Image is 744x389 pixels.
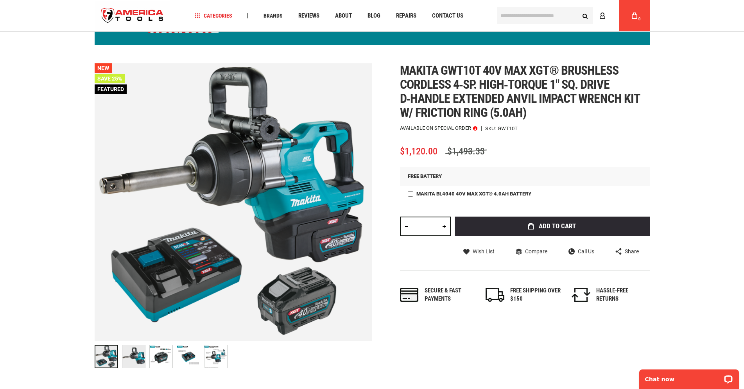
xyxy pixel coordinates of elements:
a: Wish List [463,248,495,255]
span: Makita gwt10t 40v max xgt® brushless cordless 4‑sp. high‑torque 1" sq. drive d‑handle extended an... [400,63,640,120]
img: Makita GWT10T 40V max XGT® Brushless Cordless 4‑Sp. High‑Torque 1" Sq. Drive D‑Handle Extended An... [150,345,172,368]
div: Makita GWT10T 40V max XGT® Brushless Cordless 4‑Sp. High‑Torque 1" Sq. Drive D‑Handle Extended An... [95,341,122,372]
span: Brands [264,13,283,18]
div: Secure & fast payments [425,287,475,303]
a: Call Us [568,248,594,255]
span: Repairs [396,13,416,19]
p: Available on Special Order [400,125,477,131]
div: GWT10T [498,126,518,131]
a: Categories [191,11,236,21]
a: Blog [364,11,384,21]
div: Makita GWT10T 40V max XGT® Brushless Cordless 4‑Sp. High‑Torque 1" Sq. Drive D‑Handle Extended An... [149,341,177,372]
span: About [335,13,352,19]
span: Reviews [298,13,319,19]
span: Wish List [473,249,495,254]
div: Makita GWT10T 40V max XGT® Brushless Cordless 4‑Sp. High‑Torque 1" Sq. Drive D‑Handle Extended An... [204,341,228,372]
img: returns [572,288,590,302]
a: About [332,11,355,21]
a: Contact Us [428,11,467,21]
img: Makita GWT10T 40V max XGT® Brushless Cordless 4‑Sp. High‑Torque 1" Sq. Drive D‑Handle Extended An... [204,345,227,368]
span: Contact Us [432,13,463,19]
a: Repairs [393,11,420,21]
a: store logo [95,1,170,30]
span: $1,120.00 [400,146,437,157]
div: Makita GWT10T 40V max XGT® Brushless Cordless 4‑Sp. High‑Torque 1" Sq. Drive D‑Handle Extended An... [122,341,149,372]
img: America Tools [95,1,170,30]
div: FREE SHIPPING OVER $150 [510,287,561,303]
button: Add to Cart [455,217,650,236]
img: Makita GWT10T 40V max XGT® Brushless Cordless 4‑Sp. High‑Torque 1" Sq. Drive D‑Handle Extended An... [95,63,372,341]
span: Makita BL4040 40V max XGT® 4.0Ah Battery [416,191,531,197]
a: Reviews [295,11,323,21]
a: Compare [516,248,547,255]
span: Categories [195,13,232,18]
span: Blog [368,13,380,19]
div: Makita GWT10T 40V max XGT® Brushless Cordless 4‑Sp. High‑Torque 1" Sq. Drive D‑Handle Extended An... [177,341,204,372]
button: Search [578,8,593,23]
span: $1,493.33 [445,146,487,157]
span: Call Us [578,249,594,254]
span: Compare [525,249,547,254]
span: Share [625,249,639,254]
strong: SKU [485,126,498,131]
img: payments [400,288,419,302]
img: shipping [486,288,504,302]
img: Makita GWT10T 40V max XGT® Brushless Cordless 4‑Sp. High‑Torque 1" Sq. Drive D‑Handle Extended An... [122,345,145,368]
iframe: LiveChat chat widget [634,364,744,389]
span: 0 [638,17,641,21]
div: HASSLE-FREE RETURNS [596,287,647,303]
img: Makita GWT10T 40V max XGT® Brushless Cordless 4‑Sp. High‑Torque 1" Sq. Drive D‑Handle Extended An... [177,345,200,368]
span: FREE BATTERY [408,173,442,179]
span: Add to Cart [539,223,576,229]
a: Brands [260,11,286,21]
